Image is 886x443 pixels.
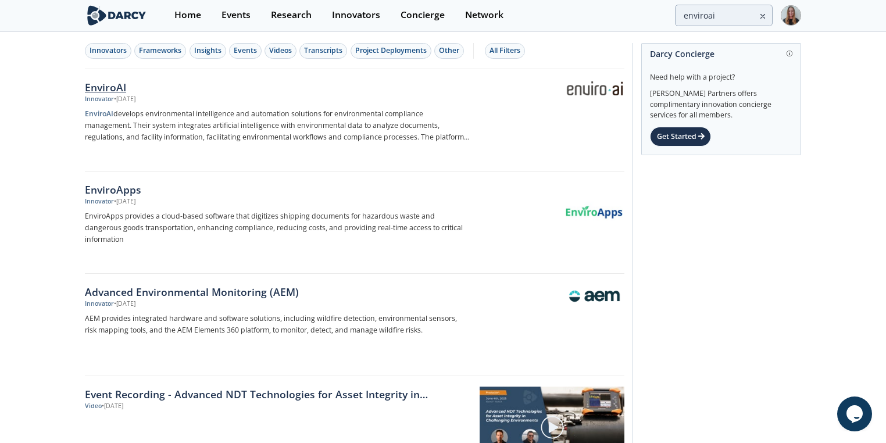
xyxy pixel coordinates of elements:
button: All Filters [485,43,525,59]
div: Other [439,45,459,56]
p: AEM provides integrated hardware and software solutions, including wildfire detection, environmen... [85,313,470,336]
div: Innovators [90,45,127,56]
img: information.svg [787,51,793,57]
div: Advanced Environmental Monitoring (AEM) [85,284,470,299]
button: Frameworks [134,43,186,59]
a: EnviroApps Innovator •[DATE] EnviroApps provides a cloud-based software that digitizes shipping d... [85,172,624,274]
div: • [DATE] [114,95,135,104]
div: Innovator [85,197,114,206]
strong: EnviroAI [85,109,113,119]
div: • [DATE] [114,197,135,206]
div: Project Deployments [355,45,427,56]
p: EnviroApps provides a cloud-based software that digitizes shipping documents for hazardous waste ... [85,210,470,245]
div: Frameworks [139,45,181,56]
div: EnviroApps [85,182,470,197]
div: Darcy Concierge [650,44,792,64]
button: Project Deployments [351,43,431,59]
a: Advanced Environmental Monitoring (AEM) Innovator •[DATE] AEM provides integrated hardware and so... [85,274,624,376]
p: develops environmental intelligence and automation solutions for environmental compliance managem... [85,108,470,143]
div: Insights [194,45,222,56]
button: Insights [190,43,226,59]
iframe: chat widget [837,396,874,431]
div: Events [234,45,257,56]
button: Other [434,43,464,59]
div: Transcripts [304,45,342,56]
div: • [DATE] [114,299,135,309]
div: All Filters [490,45,520,56]
div: Video [85,402,102,411]
img: EnviroApps [566,184,623,241]
a: Event Recording - Advanced NDT Technologies for Asset Integrity in Challenging Environments [85,387,471,402]
button: Innovators [85,43,131,59]
a: EnviroAI Innovator •[DATE] EnviroAIdevelops environmental intelligence and automation solutions f... [85,69,624,172]
div: • [DATE] [102,402,123,411]
div: Get Started [650,127,711,147]
button: Videos [265,43,296,59]
div: Network [465,10,503,20]
input: Advanced Search [675,5,773,26]
div: Concierge [401,10,445,20]
img: Advanced Environmental Monitoring (AEM) [566,286,623,305]
div: [PERSON_NAME] Partners offers complimentary innovation concierge services for all members. [650,83,792,121]
img: play-chapters-gray.svg [540,415,565,440]
button: Transcripts [299,43,347,59]
img: EnviroAI [566,81,623,95]
div: Innovator [85,95,114,104]
img: logo-wide.svg [85,5,148,26]
button: Events [229,43,262,59]
div: Innovator [85,299,114,309]
div: Home [174,10,201,20]
img: Profile [781,5,801,26]
div: Research [271,10,312,20]
div: Need help with a project? [650,64,792,83]
div: Events [222,10,251,20]
div: Videos [269,45,292,56]
div: EnviroAI [85,80,470,95]
div: Innovators [332,10,380,20]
